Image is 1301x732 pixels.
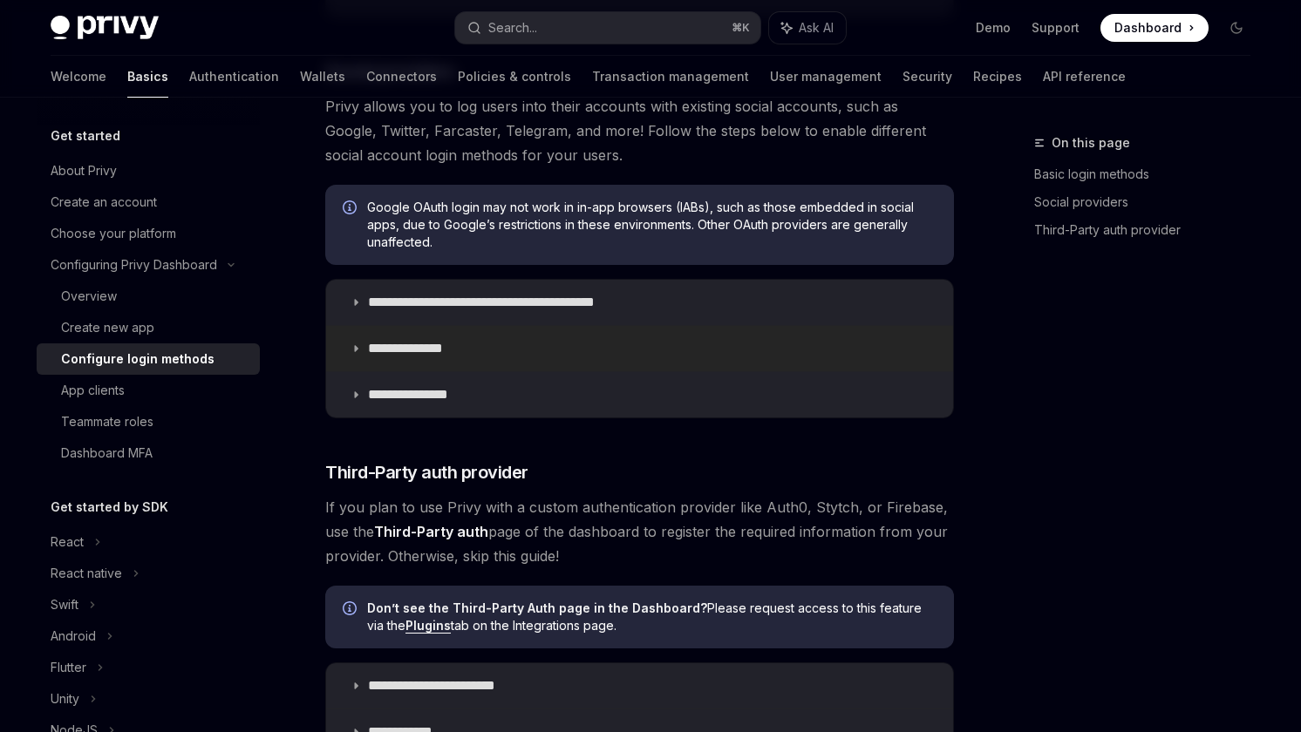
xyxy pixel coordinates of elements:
div: Configuring Privy Dashboard [51,254,217,275]
span: On this page [1052,132,1130,153]
a: Configure login methods [37,343,260,375]
span: Please request access to this feature via the tab on the Integrations page. [367,600,937,634]
span: Dashboard [1114,19,1182,37]
a: Plugins [405,618,451,634]
div: Search... [488,17,537,38]
h5: Get started by SDK [51,497,168,518]
strong: Third-Party auth [374,523,488,540]
div: React native [51,563,122,584]
div: Create an account [51,192,157,213]
span: If you plan to use Privy with a custom authentication provider like Auth0, Stytch, or Firebase, u... [325,495,954,568]
span: Google OAuth login may not work in in-app browsers (IABs), such as those embedded in social apps,... [367,199,937,251]
a: Dashboard MFA [37,437,260,469]
span: Third-Party auth provider [325,460,528,485]
a: Demo [976,19,1011,37]
div: Create new app [61,317,154,338]
a: Support [1032,19,1080,37]
button: Search...⌘K [455,12,760,44]
div: Overview [61,286,117,307]
div: Flutter [51,657,86,678]
a: Wallets [300,56,345,98]
a: Dashboard [1100,14,1209,42]
div: Dashboard MFA [61,443,153,464]
a: Basics [127,56,168,98]
a: Create new app [37,312,260,343]
a: Recipes [973,56,1022,98]
span: Ask AI [799,19,834,37]
a: User management [770,56,882,98]
div: Choose your platform [51,223,176,244]
a: Connectors [366,56,437,98]
div: About Privy [51,160,117,181]
div: App clients [61,380,125,401]
div: Swift [51,594,78,615]
a: Choose your platform [37,218,260,249]
strong: Don’t see the Third-Party Auth page in the Dashboard? [367,600,707,615]
a: About Privy [37,155,260,186]
div: Configure login methods [61,349,215,369]
a: Overview [37,281,260,312]
h5: Get started [51,125,120,146]
div: Android [51,626,96,647]
svg: Info [343,601,360,619]
img: dark logo [51,16,159,40]
a: Social providers [1034,188,1264,216]
div: Teammate roles [61,411,153,432]
a: Authentication [189,56,279,98]
span: Privy allows you to log users into their accounts with existing social accounts, such as Google, ... [325,94,954,167]
a: Basic login methods [1034,160,1264,188]
a: Policies & controls [458,56,571,98]
svg: Info [343,200,360,218]
a: Security [903,56,952,98]
a: Create an account [37,186,260,218]
a: Teammate roles [37,406,260,437]
a: App clients [37,375,260,406]
a: Welcome [51,56,106,98]
a: Transaction management [592,56,749,98]
a: API reference [1043,56,1126,98]
button: Ask AI [769,12,846,44]
div: React [51,532,84,552]
a: Third-Party auth provider [1034,216,1264,244]
div: Unity [51,688,79,709]
button: Toggle dark mode [1223,14,1250,42]
span: ⌘ K [732,21,750,35]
